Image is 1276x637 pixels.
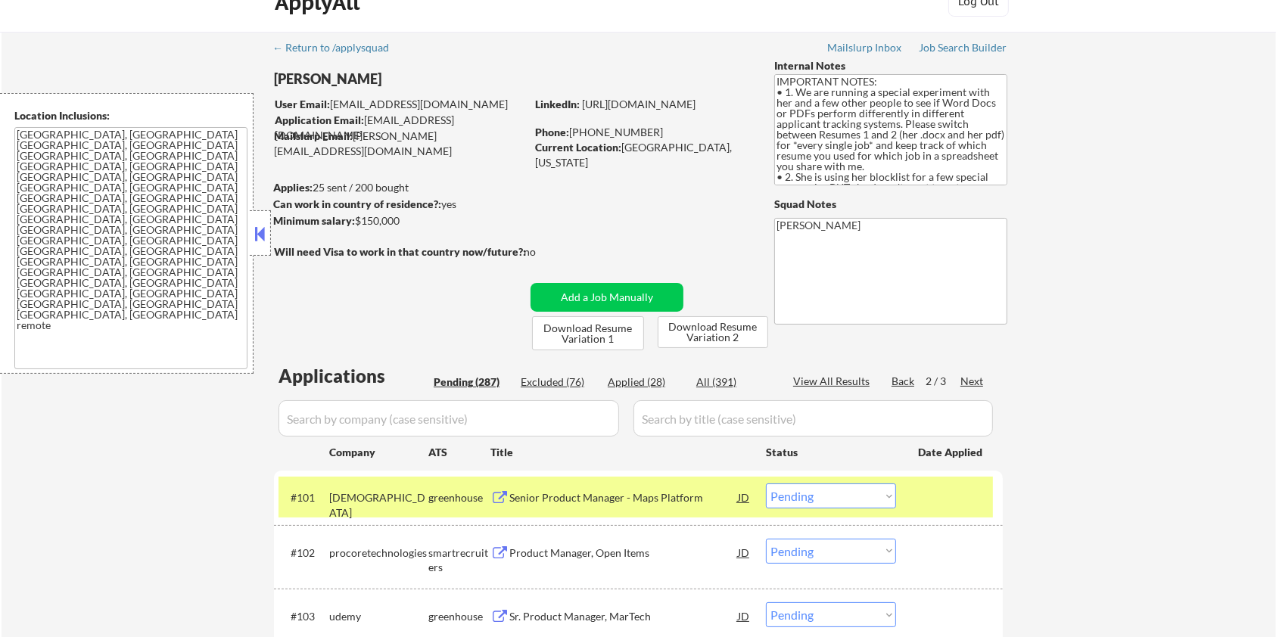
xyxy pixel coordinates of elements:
[918,445,985,460] div: Date Applied
[490,445,752,460] div: Title
[428,445,490,460] div: ATS
[434,374,509,390] div: Pending (287)
[509,545,738,561] div: Product Manager, Open Items
[892,374,916,389] div: Back
[696,374,772,390] div: All (391)
[766,438,896,465] div: Status
[275,113,525,142] div: [EMAIL_ADDRESS][DOMAIN_NAME]
[329,445,428,460] div: Company
[275,113,364,126] strong: Application Email:
[535,126,569,138] strong: Phone:
[736,483,752,511] div: JD
[960,374,985,389] div: Next
[272,42,403,53] div: ← Return to /applysquad
[291,490,317,505] div: #101
[535,98,580,110] strong: LinkedIn:
[509,609,738,624] div: Sr. Product Manager, MarTech
[291,545,317,561] div: #102
[774,197,1007,212] div: Squad Notes
[633,400,993,437] input: Search by title (case sensitive)
[428,609,490,624] div: greenhouse
[509,490,738,505] div: Senior Product Manager - Maps Platform
[428,545,490,575] div: smartrecruiters
[736,602,752,629] div: JD
[279,367,428,385] div: Applications
[736,539,752,566] div: JD
[919,42,1007,53] div: Job Search Builder
[535,141,621,154] strong: Current Location:
[532,316,644,350] button: Download Resume Variation 1
[291,609,317,624] div: #103
[275,98,330,110] strong: User Email:
[273,214,355,227] strong: Minimum salary:
[273,180,525,195] div: 25 sent / 200 bought
[582,98,696,110] a: [URL][DOMAIN_NAME]
[827,42,903,57] a: Mailslurp Inbox
[521,374,596,390] div: Excluded (76)
[531,283,683,312] button: Add a Job Manually
[926,374,960,389] div: 2 / 3
[535,140,749,169] div: [GEOGRAPHIC_DATA], [US_STATE]
[535,125,749,140] div: [PHONE_NUMBER]
[524,244,567,259] div: no
[273,197,441,210] strong: Can work in country of residence?:
[658,316,768,348] button: Download Resume Variation 2
[329,545,428,561] div: procoretechnologies
[919,42,1007,57] a: Job Search Builder
[274,70,585,89] div: [PERSON_NAME]
[274,245,526,258] strong: Will need Visa to work in that country now/future?:
[329,609,428,624] div: udemy
[14,108,247,123] div: Location Inclusions:
[793,374,874,389] div: View All Results
[273,213,525,228] div: $150,000
[274,129,525,158] div: [PERSON_NAME][EMAIL_ADDRESS][DOMAIN_NAME]
[827,42,903,53] div: Mailslurp Inbox
[274,129,353,142] strong: Mailslurp Email:
[273,181,313,194] strong: Applies:
[279,400,619,437] input: Search by company (case sensitive)
[275,97,525,112] div: [EMAIL_ADDRESS][DOMAIN_NAME]
[273,197,521,212] div: yes
[272,42,403,57] a: ← Return to /applysquad
[329,490,428,520] div: [DEMOGRAPHIC_DATA]
[774,58,1007,73] div: Internal Notes
[608,374,683,390] div: Applied (28)
[428,490,490,505] div: greenhouse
